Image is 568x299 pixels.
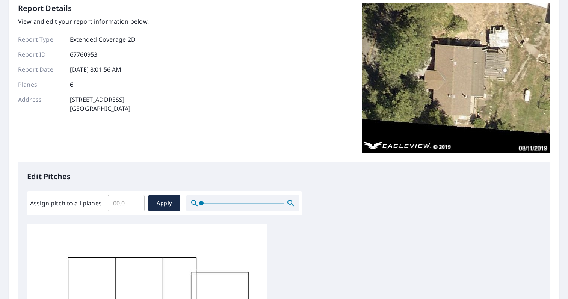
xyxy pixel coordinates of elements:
[70,65,122,74] p: [DATE] 8:01:56 AM
[108,193,145,214] input: 00.0
[18,3,72,14] p: Report Details
[70,50,97,59] p: 67760953
[362,3,550,153] img: Top image
[18,17,149,26] p: View and edit your report information below.
[154,199,174,208] span: Apply
[70,35,136,44] p: Extended Coverage 2D
[18,95,63,113] p: Address
[18,65,63,74] p: Report Date
[148,195,180,211] button: Apply
[18,80,63,89] p: Planes
[30,199,102,208] label: Assign pitch to all planes
[70,95,131,113] p: [STREET_ADDRESS] [GEOGRAPHIC_DATA]
[18,50,63,59] p: Report ID
[27,171,541,182] p: Edit Pitches
[18,35,63,44] p: Report Type
[70,80,73,89] p: 6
